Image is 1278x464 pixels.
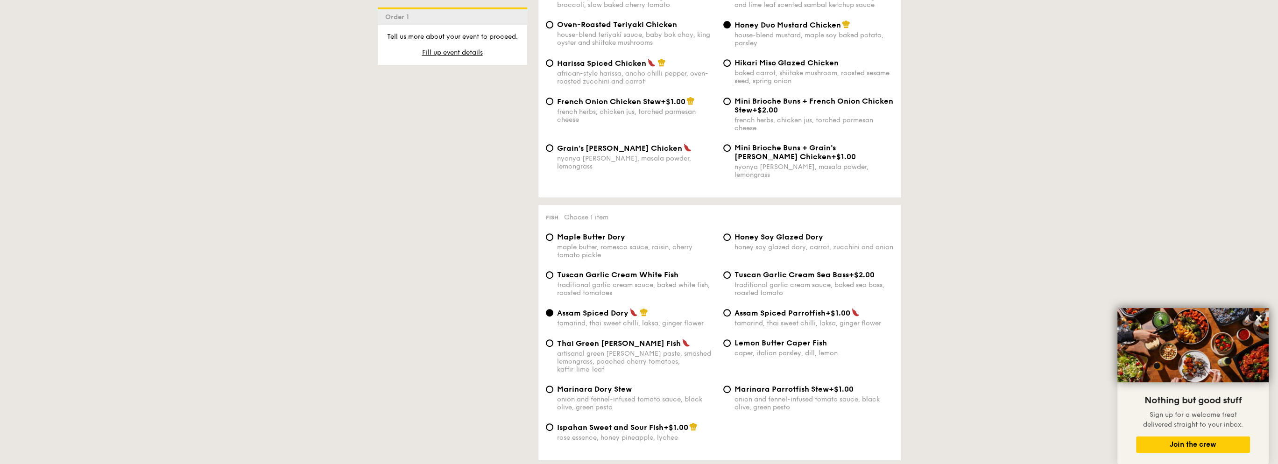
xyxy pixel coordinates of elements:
img: icon-chef-hat.a58ddaea.svg [657,58,666,67]
img: DSC07876-Edit02-Large.jpeg [1117,308,1269,382]
img: icon-chef-hat.a58ddaea.svg [842,20,850,28]
div: caper, italian parsley, dill, lemon [734,349,893,357]
span: +$1.00 [664,423,688,432]
img: icon-chef-hat.a58ddaea.svg [640,308,648,316]
div: french herbs, chicken jus, torched parmesan cheese [734,116,893,132]
div: house-blend mustard, maple soy baked potato, parsley [734,31,893,47]
input: Harissa Spiced Chickenafrican-style harissa, ancho chilli pepper, oven-roasted zucchini and carrot [546,59,553,67]
span: +$1.00 [831,152,856,161]
input: Assam Spiced Dorytamarind, thai sweet chilli, laksa, ginger flower [546,309,553,316]
input: Honey Duo Mustard Chickenhouse-blend mustard, maple soy baked potato, parsley [723,21,731,28]
div: onion and fennel-infused tomato sauce, black olive, green pesto [734,395,893,411]
span: Fish [546,214,558,221]
span: Assam Spiced Dory [557,309,628,317]
img: icon-spicy.37a8142b.svg [683,143,692,152]
span: +$2.00 [752,105,778,114]
span: Choose 1 item [564,213,608,221]
img: icon-chef-hat.a58ddaea.svg [689,422,698,431]
img: icon-chef-hat.a58ddaea.svg [686,97,695,105]
img: icon-spicy.37a8142b.svg [647,58,656,67]
input: Mini Brioche Buns + Grain's [PERSON_NAME] Chicken+$1.00nyonya [PERSON_NAME], masala powder, lemon... [723,144,731,152]
span: Fill up event details [422,49,483,56]
input: Oven-Roasted Teriyaki Chickenhouse-blend teriyaki sauce, baby bok choy, king oyster and shiitake ... [546,21,553,28]
input: Tuscan Garlic Cream Sea Bass+$2.00traditional garlic cream sauce, baked sea bass, roasted tomato [723,271,731,279]
div: house-blend teriyaki sauce, baby bok choy, king oyster and shiitake mushrooms [557,31,716,47]
p: Tell us more about your event to proceed. [385,32,520,42]
input: French Onion Chicken Stew+$1.00french herbs, chicken jus, torched parmesan cheese [546,98,553,105]
input: Lemon Butter Caper Fishcaper, italian parsley, dill, lemon [723,339,731,347]
input: Thai Green [PERSON_NAME] Fishartisanal green [PERSON_NAME] paste, smashed lemongrass, poached che... [546,339,553,347]
button: Join the crew [1136,436,1250,453]
input: Maple Butter Dorymaple butter, romesco sauce, raisin, cherry tomato pickle [546,233,553,241]
span: Grain's [PERSON_NAME] Chicken [557,144,682,153]
input: Marinara Dory Stewonion and fennel-infused tomato sauce, black olive, green pesto [546,386,553,393]
span: Hikari Miso Glazed Chicken [734,58,839,67]
div: rose essence, honey pineapple, lychee [557,434,716,442]
img: icon-spicy.37a8142b.svg [682,338,690,347]
img: icon-spicy.37a8142b.svg [851,308,860,316]
div: tamarind, thai sweet chilli, laksa, ginger flower [557,319,716,327]
span: Marinara Dory Stew [557,385,632,394]
span: Tuscan Garlic Cream White Fish [557,270,678,279]
span: Honey Soy Glazed Dory [734,232,823,241]
button: Close [1251,310,1266,325]
div: baked carrot, shiitake mushroom, roasted sesame seed, spring onion [734,69,893,85]
span: Mini Brioche Buns + French Onion Chicken Stew [734,97,893,114]
input: Hikari Miso Glazed Chickenbaked carrot, shiitake mushroom, roasted sesame seed, spring onion [723,59,731,67]
span: Tuscan Garlic Cream Sea Bass [734,270,849,279]
span: Sign up for a welcome treat delivered straight to your inbox. [1143,411,1243,429]
span: +$2.00 [849,270,875,279]
span: Harissa Spiced Chicken [557,59,646,68]
div: african-style harissa, ancho chilli pepper, oven-roasted zucchini and carrot [557,70,716,85]
div: maple butter, romesco sauce, raisin, cherry tomato pickle [557,243,716,259]
div: onion and fennel-infused tomato sauce, black olive, green pesto [557,395,716,411]
div: traditional garlic cream sauce, baked sea bass, roasted tomato [734,281,893,297]
div: nyonya [PERSON_NAME], masala powder, lemongrass [734,163,893,179]
img: icon-spicy.37a8142b.svg [629,308,638,316]
span: +$1.00 [829,385,854,394]
span: +$1.00 [826,309,850,317]
input: Grain's [PERSON_NAME] Chickennyonya [PERSON_NAME], masala powder, lemongrass [546,144,553,152]
input: Mini Brioche Buns + French Onion Chicken Stew+$2.00french herbs, chicken jus, torched parmesan ch... [723,98,731,105]
input: Ispahan Sweet and Sour Fish+$1.00rose essence, honey pineapple, lychee [546,423,553,431]
div: nyonya [PERSON_NAME], masala powder, lemongrass [557,155,716,170]
span: French Onion Chicken Stew [557,97,661,106]
span: Maple Butter Dory [557,232,625,241]
div: tamarind, thai sweet chilli, laksa, ginger flower [734,319,893,327]
span: Thai Green [PERSON_NAME] Fish [557,339,681,348]
span: Mini Brioche Buns + Grain's [PERSON_NAME] Chicken [734,143,836,161]
span: Order 1 [385,13,413,21]
input: Tuscan Garlic Cream White Fishtraditional garlic cream sauce, baked white fish, roasted tomatoes [546,271,553,279]
span: +$1.00 [661,97,685,106]
span: Lemon Butter Caper Fish [734,338,827,347]
span: Ispahan Sweet and Sour Fish [557,423,664,432]
input: Assam Spiced Parrotfish+$1.00tamarind, thai sweet chilli, laksa, ginger flower [723,309,731,316]
div: honey soy glazed dory, carrot, zucchini and onion [734,243,893,251]
div: french herbs, chicken jus, torched parmesan cheese [557,108,716,124]
div: traditional garlic cream sauce, baked white fish, roasted tomatoes [557,281,716,297]
span: Assam Spiced Parrotfish [734,309,826,317]
div: artisanal green [PERSON_NAME] paste, smashed lemongrass, poached cherry tomatoes, kaffir lime leaf [557,350,716,373]
span: Honey Duo Mustard Chicken [734,21,841,29]
input: Marinara Parrotfish Stew+$1.00onion and fennel-infused tomato sauce, black olive, green pesto [723,386,731,393]
span: Oven-Roasted Teriyaki Chicken [557,20,677,29]
span: Marinara Parrotfish Stew [734,385,829,394]
input: Honey Soy Glazed Doryhoney soy glazed dory, carrot, zucchini and onion [723,233,731,241]
span: Nothing but good stuff [1144,395,1242,406]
